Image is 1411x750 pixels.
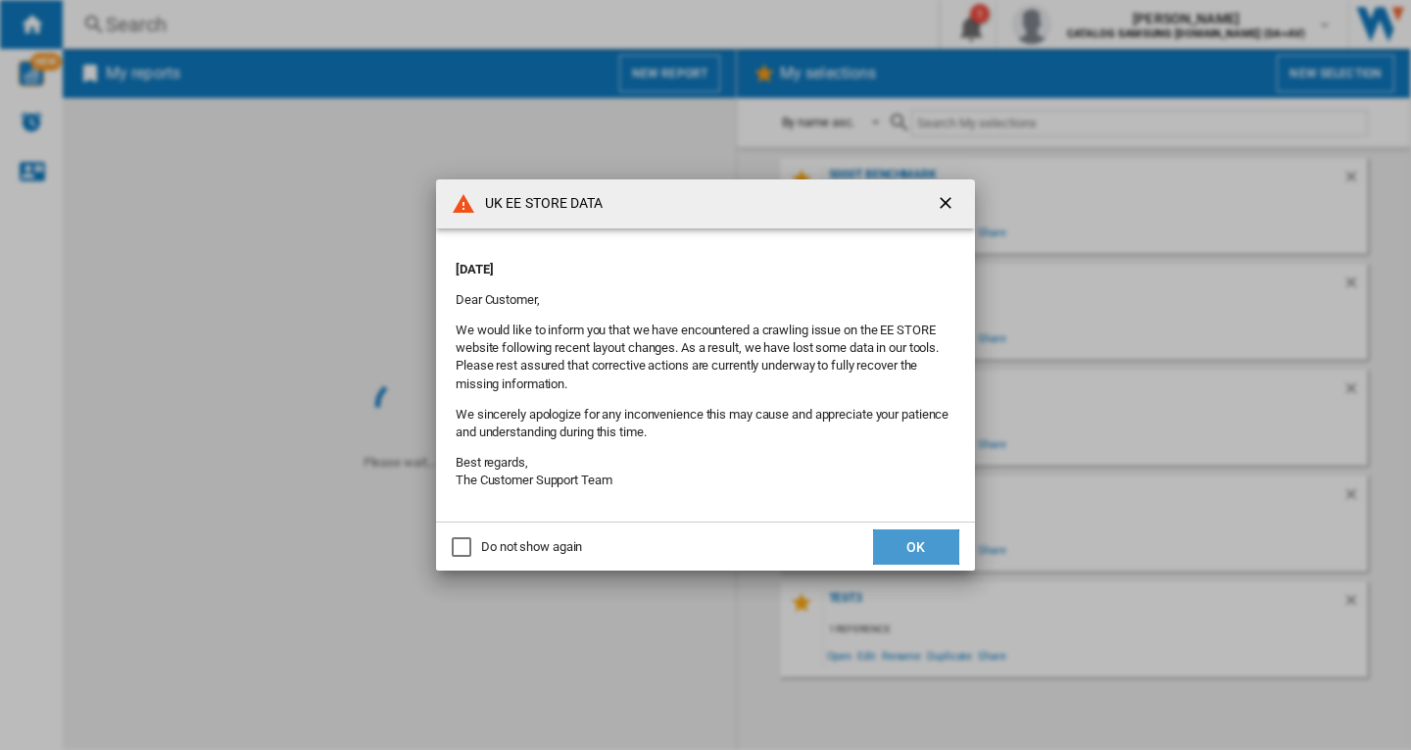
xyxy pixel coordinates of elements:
p: Dear Customer, [456,291,955,309]
p: We sincerely apologize for any inconvenience this may cause and appreciate your patience and unde... [456,406,955,441]
button: OK [873,529,959,565]
p: Best regards, The Customer Support Team [456,454,955,489]
button: getI18NText('BUTTONS.CLOSE_DIALOG') [928,184,967,224]
div: Do not show again [481,538,582,556]
p: We would like to inform you that we have encountered a crawling issue on the EE STORE website fol... [456,322,955,393]
h4: UK EE STORE DATA [475,194,604,214]
md-checkbox: Do not show again [452,538,582,557]
ng-md-icon: getI18NText('BUTTONS.CLOSE_DIALOG') [936,193,959,217]
strong: [DATE] [456,262,493,276]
